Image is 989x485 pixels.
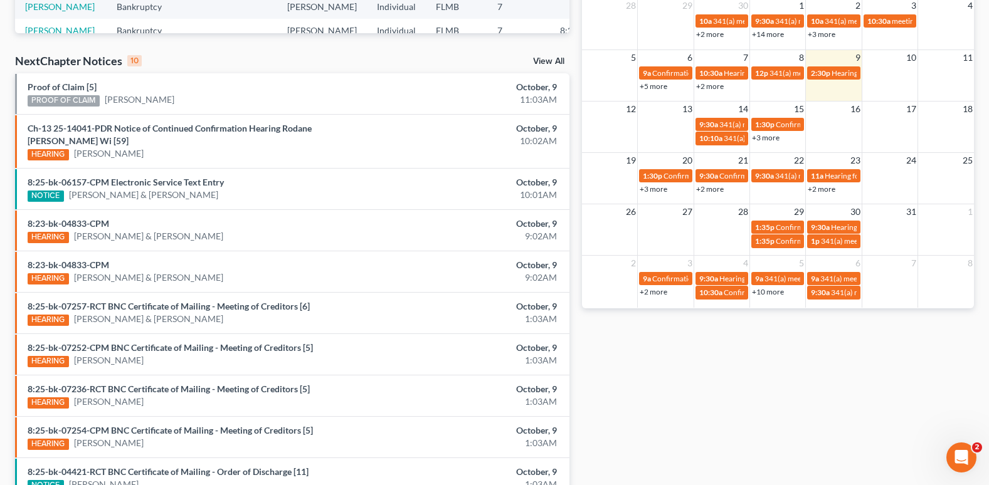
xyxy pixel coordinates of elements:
[798,50,805,65] span: 8
[389,189,557,201] div: 10:01AM
[752,287,784,296] a: +10 more
[752,29,784,39] a: +14 more
[905,153,918,168] span: 24
[793,153,805,168] span: 22
[28,315,69,326] div: HEARING
[699,68,722,78] span: 10:30a
[389,93,557,106] div: 11:03AM
[737,153,749,168] span: 21
[737,204,749,219] span: 28
[69,189,218,201] a: [PERSON_NAME] & [PERSON_NAME]
[811,274,819,283] span: 9a
[389,395,557,408] div: 1:03AM
[755,236,775,246] span: 1:35p
[966,256,974,271] span: 8
[699,274,718,283] span: 9:30a
[74,395,144,408] a: [PERSON_NAME]
[811,222,830,232] span: 9:30a
[15,53,142,68] div: NextChapter Notices
[808,29,835,39] a: +3 more
[686,256,694,271] span: 3
[105,93,174,106] a: [PERSON_NAME]
[389,354,557,367] div: 1:03AM
[798,256,805,271] span: 5
[28,123,312,146] a: Ch-13 25-14041-PDR Notice of Continued Confirmation Hearing Rodane [PERSON_NAME] Wi [59]
[776,120,918,129] span: Confirmation hearing for [PERSON_NAME]
[389,313,557,325] div: 1:03AM
[755,274,763,283] span: 9a
[28,439,69,450] div: HEARING
[664,171,806,180] span: Confirmation hearing for [PERSON_NAME]
[905,50,918,65] span: 10
[28,383,310,394] a: 8:25-bk-07236-RCT BNC Certificate of Mailing - Meeting of Creditors [5]
[681,102,694,117] span: 13
[389,230,557,242] div: 9:02AM
[28,95,100,107] div: PROOF OF CLAIM
[367,19,426,55] td: Individual
[742,256,749,271] span: 4
[755,68,768,78] span: 12p
[389,217,557,230] div: October, 9
[821,236,942,246] span: 341(a) meeting for [PERSON_NAME]
[640,184,667,194] a: +3 more
[487,19,550,55] td: 7
[820,274,941,283] span: 341(a) meeting for [PERSON_NAME]
[849,102,862,117] span: 16
[811,236,820,246] span: 1p
[389,424,557,437] div: October, 9
[961,50,974,65] span: 11
[719,120,907,129] span: 341(a) meeting for [PERSON_NAME] & [PERSON_NAME]
[640,287,667,296] a: +2 more
[389,342,557,354] div: October, 9
[28,81,97,92] a: Proof of Claim [5]
[854,256,862,271] span: 6
[643,68,651,78] span: 9a
[699,120,718,129] span: 9:30a
[74,147,144,160] a: [PERSON_NAME]
[724,133,845,143] span: 341(a) meeting for [PERSON_NAME]
[277,19,367,55] td: [PERSON_NAME]
[389,259,557,271] div: October, 9
[910,256,918,271] span: 7
[713,16,834,26] span: 341(a) meeting for [PERSON_NAME]
[764,274,886,283] span: 341(a) meeting for [PERSON_NAME]
[811,68,830,78] span: 2:30p
[770,68,891,78] span: 341(a) meeting for [PERSON_NAME]
[28,232,69,243] div: HEARING
[724,68,888,78] span: Hearing for [PERSON_NAME] & [PERSON_NAME]
[652,68,796,78] span: Confirmation Hearing for [PERSON_NAME]
[775,171,896,180] span: 341(a) meeting for [PERSON_NAME]
[752,133,780,142] a: +3 more
[28,466,309,477] a: 8:25-bk-04421-RCT BNC Certificate of Mailing - Order of Discharge [11]
[28,425,313,435] a: 8:25-bk-07254-CPM BNC Certificate of Mailing - Meeting of Creditors [5]
[686,50,694,65] span: 6
[25,1,95,12] a: [PERSON_NAME]
[724,288,867,297] span: Confirmation Hearing for [PERSON_NAME]
[630,256,637,271] span: 2
[793,102,805,117] span: 15
[946,442,976,472] iframe: Intercom live chat
[389,437,557,449] div: 1:03AM
[28,301,310,311] a: 8:25-bk-07257-RCT BNC Certificate of Mailing - Meeting of Creditors [6]
[127,55,142,66] div: 10
[961,102,974,117] span: 18
[28,397,69,409] div: HEARING
[719,171,862,180] span: Confirmation hearing for [PERSON_NAME]
[28,342,313,353] a: 8:25-bk-07252-CPM BNC Certificate of Mailing - Meeting of Creditors [5]
[643,274,651,283] span: 9a
[696,29,724,39] a: +2 more
[755,120,775,129] span: 1:30p
[831,222,929,232] span: Hearing for [PERSON_NAME]
[28,356,69,367] div: HEARING
[854,50,862,65] span: 9
[74,230,223,242] a: [PERSON_NAME] & [PERSON_NAME]
[755,16,774,26] span: 9:30a
[825,16,946,26] span: 341(a) meeting for [PERSON_NAME]
[867,16,891,26] span: 10:30a
[699,133,722,143] span: 10:10a
[808,184,835,194] a: +2 more
[625,102,637,117] span: 12
[74,313,223,325] a: [PERSON_NAME] & [PERSON_NAME]
[28,273,69,284] div: HEARING
[389,383,557,395] div: October, 9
